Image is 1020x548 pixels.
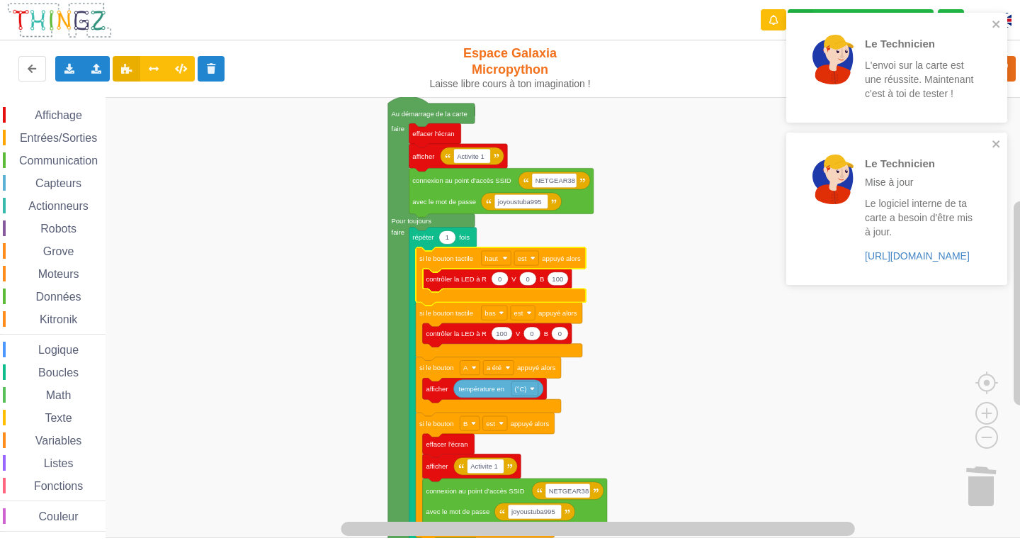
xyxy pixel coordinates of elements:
[419,309,473,317] text: si le bouton tactile
[32,480,85,492] span: Fonctions
[514,385,526,393] text: (°C)
[426,462,448,470] text: afficher
[463,420,467,427] text: B
[514,309,523,317] text: est
[865,175,975,189] p: Mise à jour
[426,275,487,283] text: contrôler la LED à R
[419,364,454,371] text: si le bouton
[470,462,498,470] text: Activite 1
[42,412,74,424] span: Texte
[865,58,975,101] p: L'envoi sur la carte est une réussite. Maintenant c'est à toi de tester !
[424,45,597,90] div: Espace Galaxia Micropython
[412,177,511,184] text: connexion au point d'accès SSID
[426,487,524,495] text: connexion au point d'accès SSID
[463,364,468,371] text: A
[518,255,527,262] text: est
[391,217,431,225] text: Pour toujours
[37,510,81,522] span: Couleur
[530,330,533,337] text: 0
[497,198,542,206] text: joyoustuba995
[496,330,507,337] text: 100
[459,233,470,241] text: fois
[412,233,433,241] text: répéter
[41,245,76,257] span: Grove
[484,255,498,262] text: haut
[426,330,487,337] text: contrôler la LED à R
[38,313,79,325] span: Kitronik
[36,268,81,280] span: Moteurs
[419,420,454,427] text: si le bouton
[426,508,489,515] text: avec le mot de passe
[487,364,501,371] text: a été
[511,275,516,283] text: V
[540,275,544,283] text: B
[484,309,496,317] text: bas
[498,275,501,283] text: 0
[992,138,1002,152] button: close
[446,233,449,241] text: 1
[36,367,81,379] span: Boucles
[552,275,563,283] text: 100
[391,125,404,133] text: faire
[426,440,467,448] text: effacer l'écran
[788,9,934,31] div: Ta base fonctionne bien !
[34,291,84,303] span: Données
[542,255,581,262] text: appuyé alors
[426,385,448,393] text: afficher
[44,389,74,401] span: Math
[412,198,476,206] text: avec le mot de passe
[526,275,530,283] text: 0
[391,110,467,118] text: Au démarrage de la carte
[865,156,975,171] p: Le Technicien
[992,18,1002,32] button: close
[33,435,84,447] span: Variables
[516,330,521,337] text: V
[457,152,484,160] text: Activite 1
[511,508,555,515] text: joyoustuba995
[6,1,113,39] img: thingz_logo.png
[517,364,556,371] text: appuyé alors
[412,130,454,138] text: effacer l'écran
[544,330,548,337] text: B
[865,36,975,51] p: Le Technicien
[33,177,84,189] span: Capteurs
[391,228,404,236] text: faire
[865,196,975,239] p: Le logiciel interne de ta carte a besoin d'être mis à jour.
[26,200,91,212] span: Actionneurs
[412,152,434,160] text: afficher
[459,385,504,393] text: température en
[38,223,79,235] span: Robots
[558,330,562,337] text: 0
[549,487,589,495] text: NETGEAR38
[42,457,76,469] span: Listes
[17,155,100,167] span: Communication
[36,344,81,356] span: Logique
[419,255,473,262] text: si le bouton tactile
[424,78,597,90] div: Laisse libre cours à ton imagination !
[33,109,84,121] span: Affichage
[511,420,550,427] text: appuyé alors
[865,250,970,262] a: [URL][DOMAIN_NAME]
[538,309,577,317] text: appuyé alors
[535,177,576,184] text: NETGEAR38
[486,420,495,427] text: est
[18,132,99,144] span: Entrées/Sorties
